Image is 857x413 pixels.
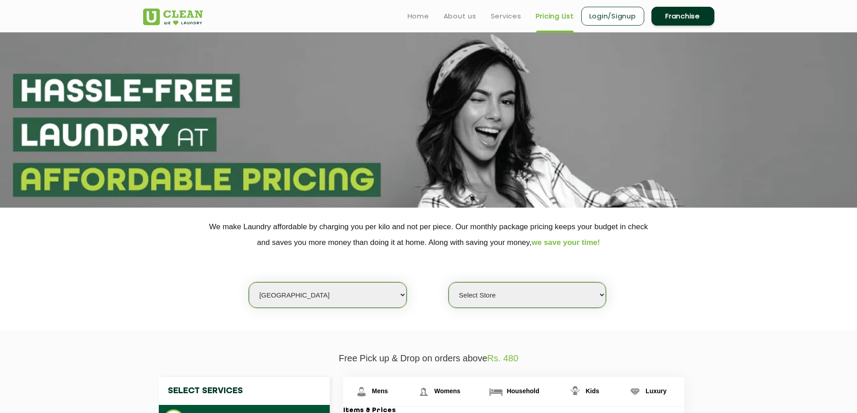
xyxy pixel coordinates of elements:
[532,238,600,247] span: we save your time!
[487,353,518,363] span: Rs. 480
[354,384,369,400] img: Mens
[143,353,714,364] p: Free Pick up & Drop on orders above
[488,384,504,400] img: Household
[491,11,521,22] a: Services
[143,219,714,250] p: We make Laundry affordable by charging you per kilo and not per piece. Our monthly package pricin...
[536,11,574,22] a: Pricing List
[159,377,330,405] h4: Select Services
[586,387,599,395] span: Kids
[581,7,644,26] a: Login/Signup
[444,11,476,22] a: About us
[567,384,583,400] img: Kids
[372,387,388,395] span: Mens
[416,384,431,400] img: Womens
[627,384,643,400] img: Luxury
[143,9,203,25] img: UClean Laundry and Dry Cleaning
[434,387,460,395] span: Womens
[408,11,429,22] a: Home
[507,387,539,395] span: Household
[646,387,667,395] span: Luxury
[651,7,714,26] a: Franchise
